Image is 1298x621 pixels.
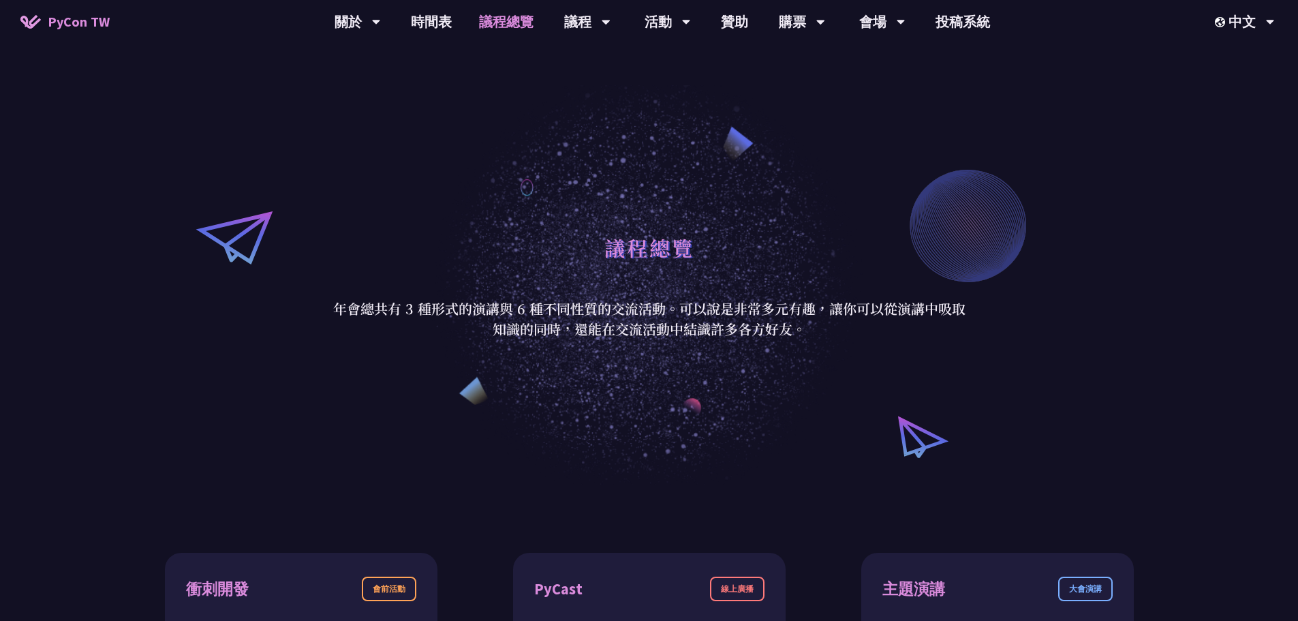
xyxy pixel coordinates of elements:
[333,299,966,339] p: 年會總共有 3 種形式的演講與 6 種不同性質的交流活動。可以說是非常多元有趣，讓你可以從演講中吸取知識的同時，還能在交流活動中結識許多各方好友。
[534,577,583,601] div: PyCast
[1058,577,1113,601] div: 大會演講
[604,227,694,268] h1: 議程總覽
[48,12,110,32] span: PyCon TW
[20,15,41,29] img: Home icon of PyCon TW 2025
[362,577,416,601] div: 會前活動
[1215,17,1229,27] img: Locale Icon
[186,577,249,601] div: 衝刺開發
[710,577,764,601] div: 線上廣播
[882,577,945,601] div: 主題演講
[7,5,123,39] a: PyCon TW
